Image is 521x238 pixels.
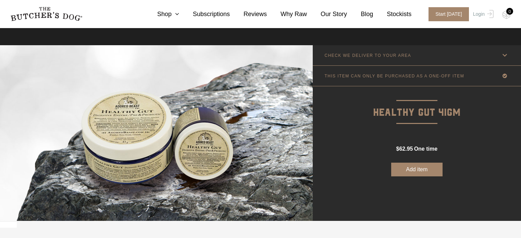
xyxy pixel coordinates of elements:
span: one time [414,146,437,152]
span: 62.95 [399,146,413,152]
a: Stockists [373,10,411,19]
a: THIS ITEM CAN ONLY BE PURCHASED AS A ONE-OFF ITEM [313,66,521,86]
p: CHECK WE DELIVER TO YOUR AREA [325,53,411,58]
button: Add item [391,163,443,176]
a: CHECK WE DELIVER TO YOUR AREA [313,45,521,65]
span: $ [396,146,399,152]
a: Subscriptions [179,10,230,19]
a: Reviews [230,10,267,19]
a: Our Story [307,10,347,19]
div: 0 [506,8,513,15]
img: TBD_Cart-Empty.png [502,10,511,19]
a: Blog [347,10,373,19]
a: Login [471,7,494,21]
a: Why Raw [267,10,307,19]
a: Shop [144,10,179,19]
p: THIS ITEM CAN ONLY BE PURCHASED AS A ONE-OFF ITEM [325,74,464,78]
span: Start [DATE] [429,7,469,21]
a: Start [DATE] [422,7,471,21]
p: Healthy Gut 41gm [313,86,521,121]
